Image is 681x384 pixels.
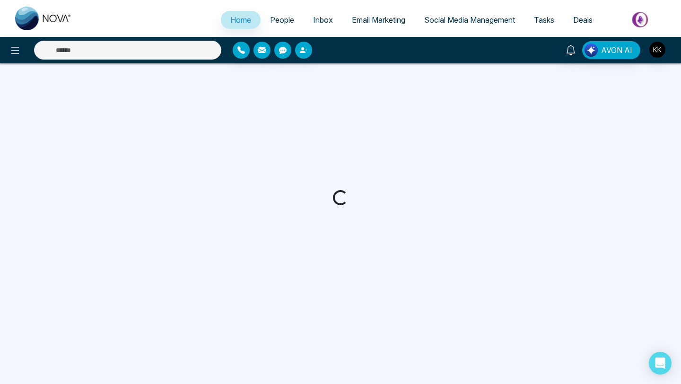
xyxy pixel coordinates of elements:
a: Deals [564,11,602,29]
img: Market-place.gif [607,9,675,30]
span: Deals [573,15,593,25]
a: Inbox [304,11,342,29]
div: Open Intercom Messenger [649,352,672,375]
span: Social Media Management [424,15,515,25]
span: People [270,15,294,25]
button: AVON AI [582,41,640,59]
a: Tasks [524,11,564,29]
a: Email Marketing [342,11,415,29]
a: People [261,11,304,29]
img: Nova CRM Logo [15,7,72,30]
span: Tasks [534,15,554,25]
span: AVON AI [601,44,632,56]
span: Home [230,15,251,25]
a: Home [221,11,261,29]
img: Lead Flow [585,44,598,57]
img: User Avatar [649,42,665,58]
a: Social Media Management [415,11,524,29]
span: Inbox [313,15,333,25]
span: Email Marketing [352,15,405,25]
